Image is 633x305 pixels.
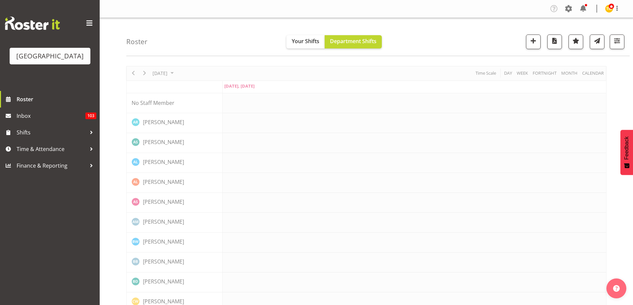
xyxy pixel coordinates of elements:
[126,38,148,45] h4: Roster
[325,35,382,48] button: Department Shifts
[17,144,86,154] span: Time & Attendance
[569,35,583,49] button: Highlight an important date within the roster.
[286,35,325,48] button: Your Shifts
[5,17,60,30] img: Rosterit website logo
[330,38,376,45] span: Department Shifts
[16,51,84,61] div: [GEOGRAPHIC_DATA]
[613,285,620,292] img: help-xxl-2.png
[610,35,624,49] button: Filter Shifts
[17,111,85,121] span: Inbox
[590,35,604,49] button: Send a list of all shifts for the selected filtered period to all rostered employees.
[526,35,541,49] button: Add a new shift
[624,136,630,160] span: Feedback
[605,5,613,13] img: thomas-meulenbroek4912.jpg
[85,113,96,119] span: 103
[17,161,86,171] span: Finance & Reporting
[17,94,96,104] span: Roster
[17,127,86,137] span: Shifts
[620,130,633,175] button: Feedback - Show survey
[292,38,319,45] span: Your Shifts
[547,35,562,49] button: Download a PDF of the roster for the current day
